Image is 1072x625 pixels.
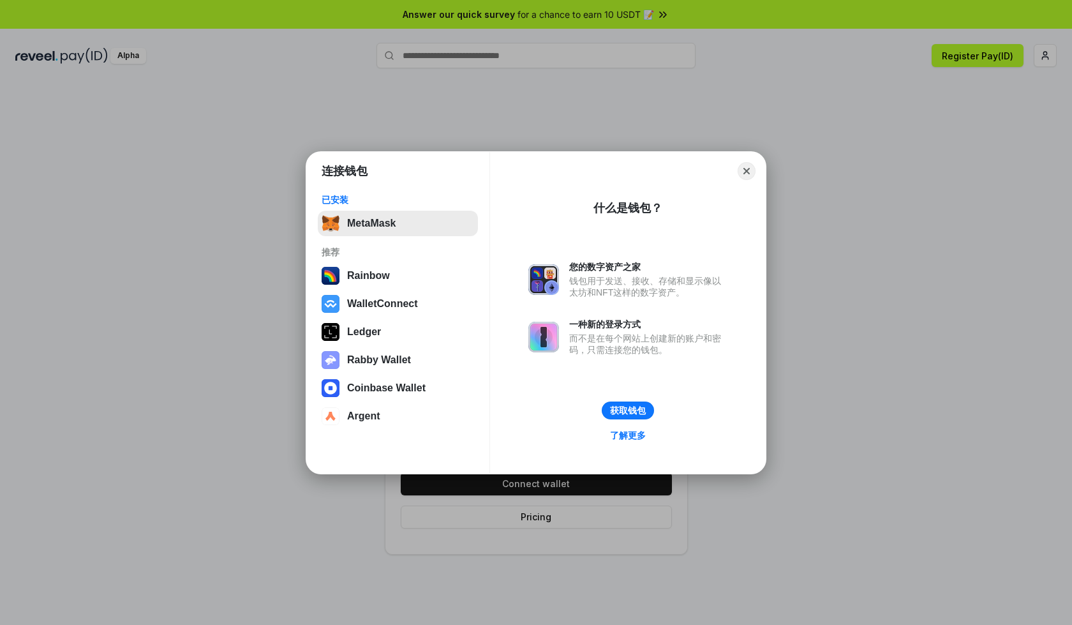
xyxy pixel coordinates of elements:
[322,267,339,285] img: svg+xml,%3Csvg%20width%3D%22120%22%20height%3D%22120%22%20viewBox%3D%220%200%20120%20120%22%20fil...
[569,275,727,298] div: 钱包用于发送、接收、存储和显示像以太坊和NFT这样的数字资产。
[347,218,396,229] div: MetaMask
[322,295,339,313] img: svg+xml,%3Csvg%20width%3D%2228%22%20height%3D%2228%22%20viewBox%3D%220%200%2028%2028%22%20fill%3D...
[347,382,426,394] div: Coinbase Wallet
[322,351,339,369] img: svg+xml,%3Csvg%20xmlns%3D%22http%3A%2F%2Fwww.w3.org%2F2000%2Fsvg%22%20fill%3D%22none%22%20viewBox...
[318,263,478,289] button: Rainbow
[528,264,559,295] img: svg+xml,%3Csvg%20xmlns%3D%22http%3A%2F%2Fwww.w3.org%2F2000%2Fsvg%22%20fill%3D%22none%22%20viewBox...
[347,354,411,366] div: Rabby Wallet
[318,319,478,345] button: Ledger
[738,162,756,180] button: Close
[322,379,339,397] img: svg+xml,%3Csvg%20width%3D%2228%22%20height%3D%2228%22%20viewBox%3D%220%200%2028%2028%22%20fill%3D...
[347,410,380,422] div: Argent
[569,261,727,273] div: 您的数字资产之家
[322,194,474,206] div: 已安装
[602,427,653,444] a: 了解更多
[347,298,418,310] div: WalletConnect
[318,403,478,429] button: Argent
[528,322,559,352] img: svg+xml,%3Csvg%20xmlns%3D%22http%3A%2F%2Fwww.w3.org%2F2000%2Fsvg%22%20fill%3D%22none%22%20viewBox...
[593,200,662,216] div: 什么是钱包？
[569,333,727,356] div: 而不是在每个网站上创建新的账户和密码，只需连接您的钱包。
[318,347,478,373] button: Rabby Wallet
[347,326,381,338] div: Ledger
[322,246,474,258] div: 推荐
[322,323,339,341] img: svg+xml,%3Csvg%20xmlns%3D%22http%3A%2F%2Fwww.w3.org%2F2000%2Fsvg%22%20width%3D%2228%22%20height%3...
[347,270,390,282] div: Rainbow
[602,402,654,419] button: 获取钱包
[318,211,478,236] button: MetaMask
[322,215,339,232] img: svg+xml,%3Csvg%20fill%3D%22none%22%20height%3D%2233%22%20viewBox%3D%220%200%2035%2033%22%20width%...
[610,430,646,441] div: 了解更多
[322,407,339,425] img: svg+xml,%3Csvg%20width%3D%2228%22%20height%3D%2228%22%20viewBox%3D%220%200%2028%2028%22%20fill%3D...
[569,319,727,330] div: 一种新的登录方式
[318,375,478,401] button: Coinbase Wallet
[318,291,478,317] button: WalletConnect
[322,163,368,179] h1: 连接钱包
[610,405,646,416] div: 获取钱包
